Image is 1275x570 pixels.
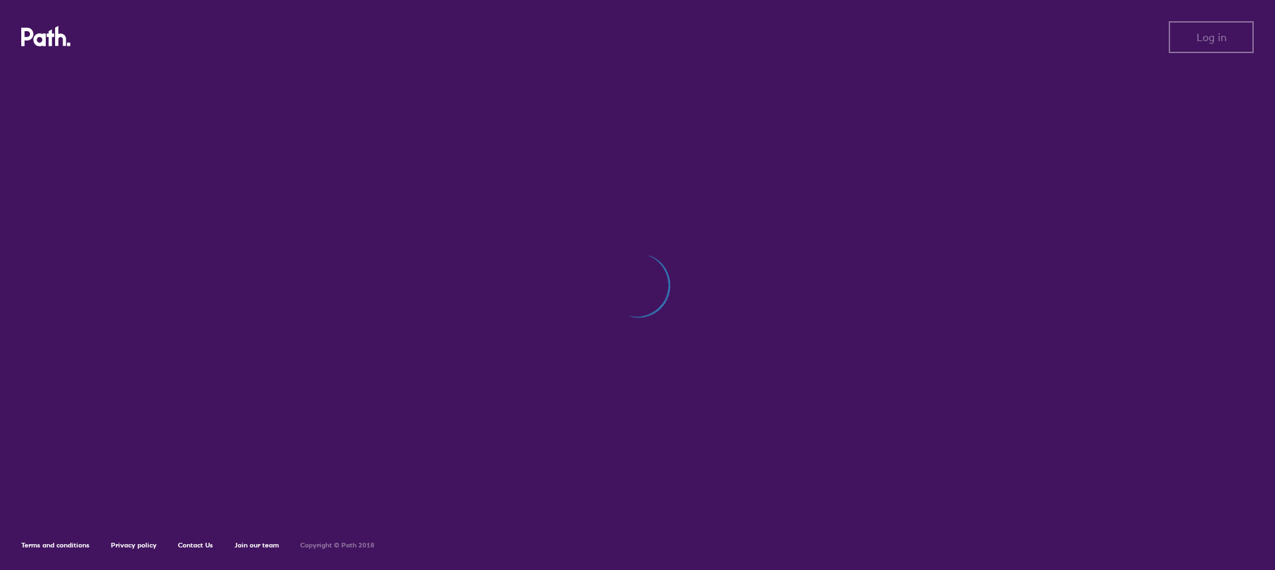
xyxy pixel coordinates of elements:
[1197,31,1227,43] span: Log in
[1169,21,1254,53] button: Log in
[300,541,375,549] h6: Copyright © Path 2018
[21,541,90,549] a: Terms and conditions
[111,541,157,549] a: Privacy policy
[234,541,279,549] a: Join our team
[178,541,213,549] a: Contact Us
